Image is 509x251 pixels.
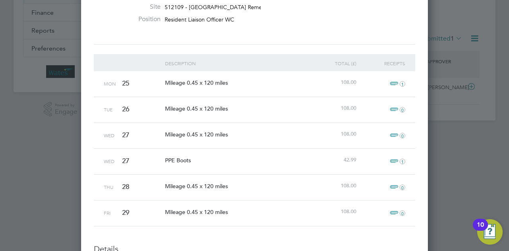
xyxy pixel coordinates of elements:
[165,105,228,112] span: Mileage 0.45 x 120 miles
[104,210,111,216] span: Fri
[341,105,356,111] span: 108.00
[104,158,115,164] span: Wed
[165,183,228,190] span: Mileage 0.45 x 120 miles
[122,105,129,113] span: 26
[122,183,129,191] span: 28
[104,132,115,138] span: Wed
[341,182,356,189] span: 108.00
[477,225,484,235] div: 10
[400,210,405,216] i: 0
[344,156,356,163] span: 42.99
[165,157,191,164] span: PPE Boots
[165,4,273,11] span: 512109 - [GEOGRAPHIC_DATA] Remedials
[165,79,228,86] span: Mileage 0.45 x 120 miles
[341,130,356,137] span: 108.00
[122,208,129,217] span: 29
[341,208,356,215] span: 108.00
[400,159,405,164] i: 1
[165,16,234,23] span: Resident Liaison Officer WC
[165,131,228,138] span: Mileage 0.45 x 120 miles
[104,106,113,113] span: Tue
[165,208,228,216] span: Mileage 0.45 x 120 miles
[341,79,356,86] span: 108.00
[117,3,161,11] label: Site
[400,133,405,138] i: 0
[400,81,405,87] i: 1
[104,80,116,87] span: Mon
[477,219,503,245] button: Open Resource Center, 10 new notifications
[122,157,129,165] span: 27
[309,54,358,72] div: Total (£)
[122,79,129,88] span: 25
[163,54,310,72] div: Description
[104,184,113,190] span: Thu
[122,131,129,139] span: 27
[400,107,405,113] i: 0
[117,15,161,23] label: Position
[358,54,407,72] div: Receipts
[400,185,405,190] i: 0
